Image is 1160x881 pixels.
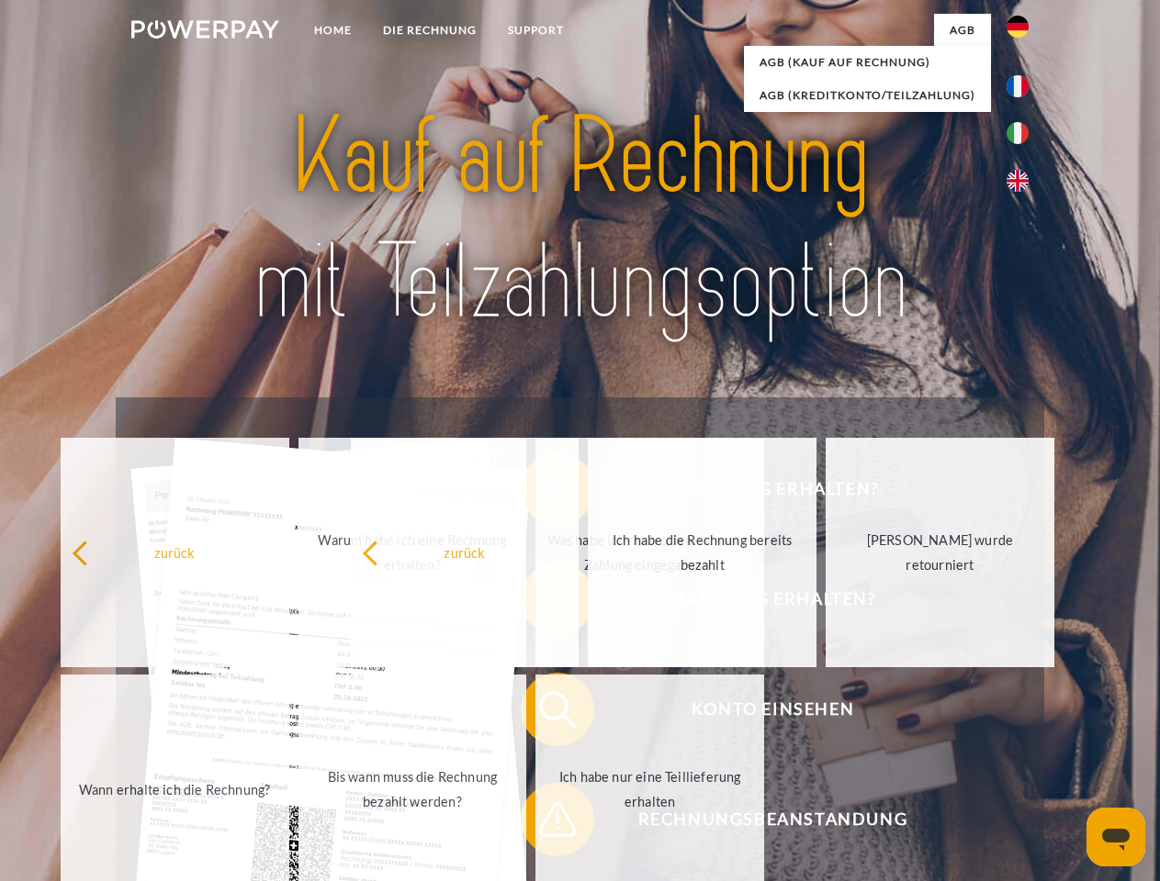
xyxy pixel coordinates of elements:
div: Bis wann muss die Rechnung bezahlt werden? [310,764,516,814]
div: Ich habe nur eine Teillieferung erhalten [546,764,753,814]
img: fr [1007,75,1029,97]
a: agb [934,14,991,47]
a: Home [298,14,367,47]
a: SUPPORT [492,14,580,47]
a: AGB (Kreditkonto/Teilzahlung) [744,79,991,112]
a: DIE RECHNUNG [367,14,492,47]
img: title-powerpay_de.svg [175,88,985,351]
img: de [1007,16,1029,38]
a: AGB (Kauf auf Rechnung) [744,46,991,79]
div: Ich habe die Rechnung bereits bezahlt [599,528,805,577]
img: logo-powerpay-white.svg [131,20,279,39]
div: Wann erhalte ich die Rechnung? [72,776,278,801]
img: en [1007,170,1029,192]
iframe: Schaltfläche zum Öffnen des Messaging-Fensters [1087,808,1145,866]
div: zurück [362,540,569,564]
div: Warum habe ich eine Rechnung erhalten? [310,528,516,577]
div: [PERSON_NAME] wurde retourniert [837,528,1043,577]
div: zurück [72,540,278,564]
img: it [1007,122,1029,144]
